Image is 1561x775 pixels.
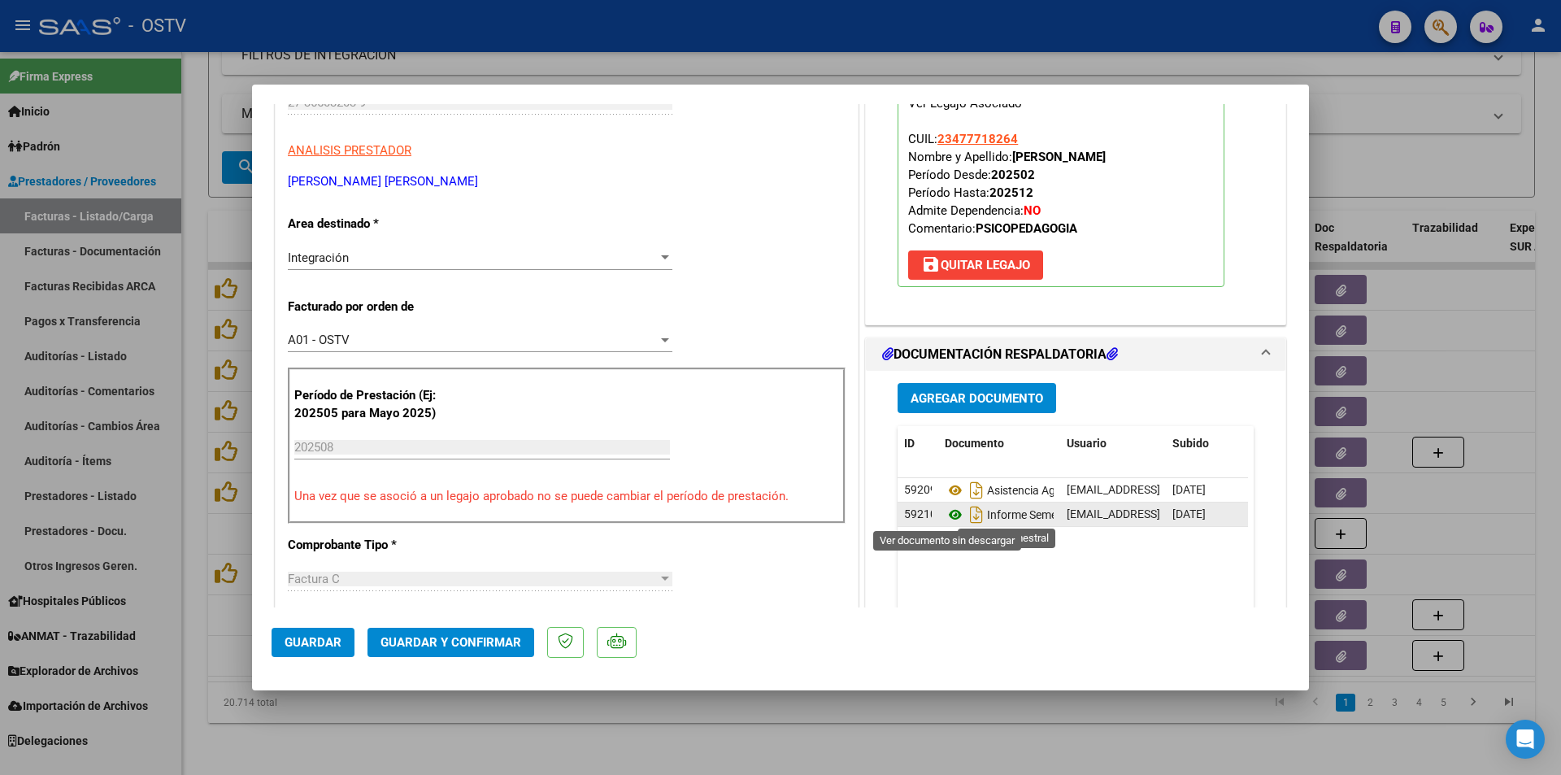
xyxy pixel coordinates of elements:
p: Facturado por orden de [288,298,455,316]
i: Descargar documento [966,502,987,528]
span: [DATE] [1172,483,1206,496]
h1: DOCUMENTACIÓN RESPALDATORIA [882,345,1118,364]
span: 59209 [904,483,937,496]
div: Ver Legajo Asociado [908,94,1022,112]
button: Quitar Legajo [908,250,1043,280]
datatable-header-cell: Acción [1247,426,1328,461]
span: 23477718264 [937,132,1018,146]
i: Descargar documento [966,477,987,503]
span: Usuario [1067,437,1107,450]
button: Guardar [272,628,354,657]
strong: PSICOPEDAGOGIA [976,221,1077,236]
mat-expansion-panel-header: DOCUMENTACIÓN RESPALDATORIA [866,338,1285,371]
span: CUIL: Nombre y Apellido: Período Desde: Período Hasta: Admite Dependencia: [908,132,1106,236]
span: Asistencia Agosto [945,484,1078,497]
span: Comentario: [908,221,1077,236]
p: [PERSON_NAME] [PERSON_NAME] [288,172,846,191]
span: Guardar [285,635,341,650]
span: Integración [288,250,349,265]
strong: NO [1024,203,1041,218]
span: Factura C [288,572,340,586]
p: Una vez que se asoció a un legajo aprobado no se puede cambiar el período de prestación. [294,487,839,506]
span: Documento [945,437,1004,450]
span: 59210 [904,507,937,520]
div: Open Intercom Messenger [1506,720,1545,759]
datatable-header-cell: ID [898,426,938,461]
datatable-header-cell: Usuario [1060,426,1166,461]
strong: [PERSON_NAME] [1012,150,1106,164]
div: DOCUMENTACIÓN RESPALDATORIA [866,371,1285,708]
datatable-header-cell: Documento [938,426,1060,461]
span: ID [904,437,915,450]
span: Agregar Documento [911,391,1043,406]
span: ANALISIS PRESTADOR [288,143,411,158]
strong: 202502 [991,168,1035,182]
span: [EMAIL_ADDRESS][DOMAIN_NAME] - [PERSON_NAME] [1067,507,1342,520]
button: Agregar Documento [898,383,1056,413]
span: Guardar y Confirmar [380,635,521,650]
span: [DATE] [1172,507,1206,520]
span: Informe Semestral [945,508,1080,521]
p: Comprobante Tipo * [288,536,455,555]
p: Período de Prestación (Ej: 202505 para Mayo 2025) [294,386,458,423]
datatable-header-cell: Subido [1166,426,1247,461]
button: Guardar y Confirmar [367,628,534,657]
span: A01 - OSTV [288,333,350,347]
p: Legajo preaprobado para Período de Prestación: [898,71,1224,287]
span: Quitar Legajo [921,258,1030,272]
strong: 202512 [989,185,1033,200]
mat-icon: save [921,255,941,274]
span: Subido [1172,437,1209,450]
span: [EMAIL_ADDRESS][DOMAIN_NAME] - [PERSON_NAME] [1067,483,1342,496]
p: Area destinado * [288,215,455,233]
